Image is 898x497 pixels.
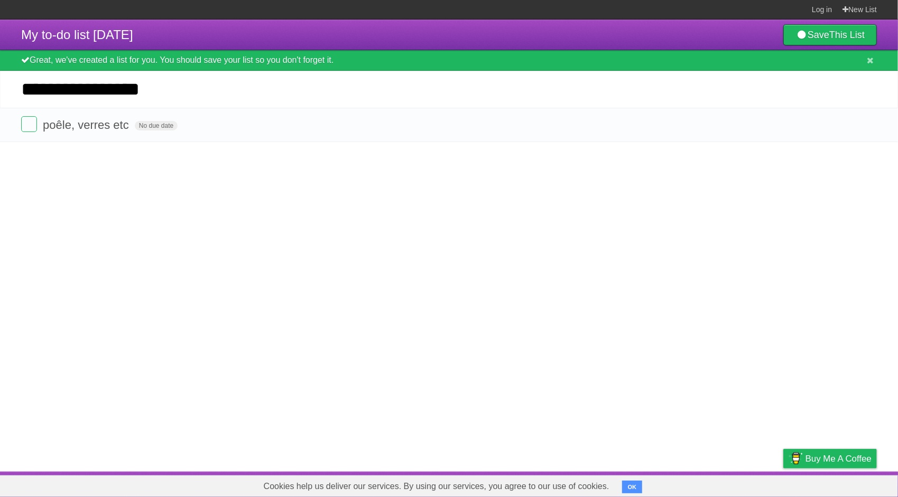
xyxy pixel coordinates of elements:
[734,474,757,494] a: Terms
[253,476,620,497] span: Cookies help us deliver our services. By using our services, you agree to our use of cookies.
[43,118,132,132] span: poêle, verres etc
[783,449,877,468] a: Buy me a coffee
[783,24,877,45] a: SaveThis List
[806,449,872,468] span: Buy me a coffee
[789,449,803,467] img: Buy me a coffee
[21,116,37,132] label: Done
[810,474,877,494] a: Suggest a feature
[135,121,178,130] span: No due date
[770,474,797,494] a: Privacy
[643,474,665,494] a: About
[622,481,643,493] button: OK
[829,30,865,40] b: This List
[678,474,720,494] a: Developers
[21,27,133,42] span: My to-do list [DATE]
